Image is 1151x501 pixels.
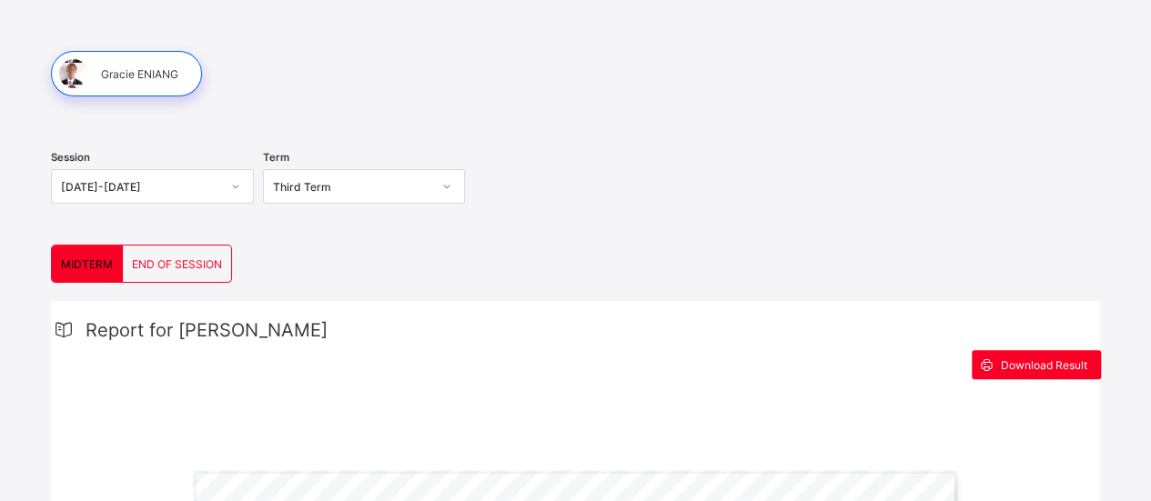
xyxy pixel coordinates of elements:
span: Session [51,151,90,164]
span: ATTENDANCE RECORD [734,493,814,499]
span: Third Term [DATE]-[DATE] [559,490,644,496]
span: [PERSON_NAME] [389,490,446,496]
span: MIDTERM [61,257,113,271]
div: [DATE]-[DATE] [61,180,220,194]
span: Download Result [1001,358,1087,372]
span: Session: [524,490,554,496]
span: Term [263,151,289,164]
span: ENIANG [411,490,436,496]
div: Third Term [273,180,432,194]
span: Report for [PERSON_NAME] [86,319,328,341]
span: END OF SESSION [132,257,222,271]
span: Name: [363,490,386,496]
